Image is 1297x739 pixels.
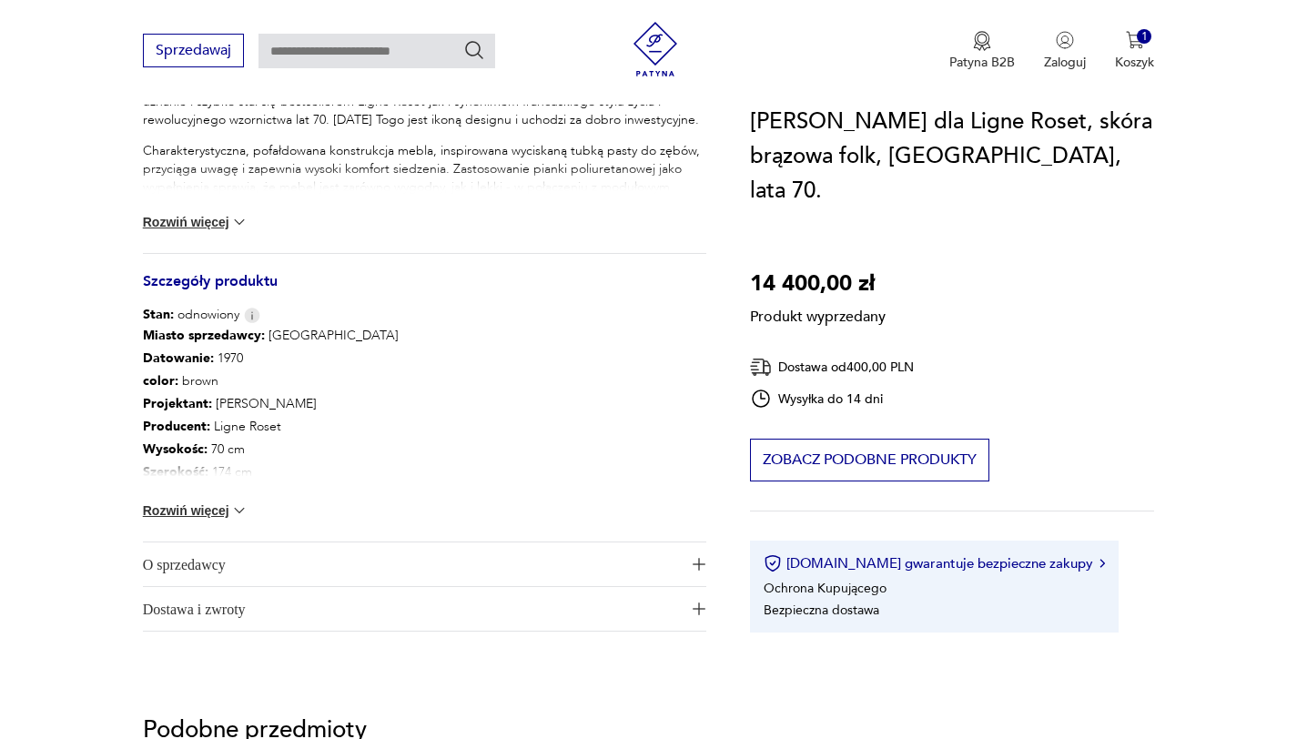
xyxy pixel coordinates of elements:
[750,356,772,379] img: Ikona dostawy
[143,369,399,392] p: brown
[143,587,706,631] button: Ikona plusaDostawa i zwroty
[628,22,683,76] img: Patyna - sklep z meblami i dekoracjami vintage
[750,70,1155,208] h1: Sofa Togo trzyosobowa vintage, proj. [PERSON_NAME] dla Ligne Roset, skóra brązowa folk, [GEOGRAPH...
[764,554,1105,572] button: [DOMAIN_NAME] gwarantuje bezpieczne zakupy
[693,558,705,571] img: Ikona plusa
[750,301,886,327] p: Produkt wyprzedany
[143,438,399,461] p: 70 cm
[143,440,208,458] b: Wysokośc :
[143,306,174,323] b: Stan:
[143,461,399,483] p: 174 cm
[764,579,887,596] li: Ochrona Kupującego
[1115,31,1154,71] button: 1Koszyk
[750,388,915,410] div: Wysyłka do 14 dni
[1126,31,1144,49] img: Ikona koszyka
[230,213,248,231] img: chevron down
[143,463,208,481] b: Szerokość :
[143,587,681,631] span: Dostawa i zwroty
[750,439,989,481] button: Zobacz podobne produkty
[1056,31,1074,49] img: Ikonka użytkownika
[143,372,178,390] b: color :
[143,327,265,344] b: Miasto sprzedawcy :
[143,34,244,67] button: Sprzedawaj
[143,306,239,324] span: odnowiony
[1115,54,1154,71] p: Koszyk
[143,276,706,306] h3: Szczegóły produktu
[949,31,1015,71] a: Ikona medaluPatyna B2B
[693,602,705,615] img: Ikona plusa
[143,501,248,520] button: Rozwiń więcej
[143,324,399,347] p: [GEOGRAPHIC_DATA]
[1044,31,1086,71] button: Zaloguj
[143,347,399,369] p: 1970
[750,356,915,379] div: Dostawa od 400,00 PLN
[143,349,214,367] b: Datowanie :
[764,554,782,572] img: Ikona certyfikatu
[143,542,681,586] span: O sprzedawcy
[143,395,212,412] b: Projektant :
[143,415,399,438] p: Ligne Roset
[143,213,248,231] button: Rozwiń więcej
[949,54,1015,71] p: Patyna B2B
[1137,29,1152,45] div: 1
[750,267,886,301] p: 14 400,00 zł
[143,542,706,586] button: Ikona plusaO sprzedawcy
[143,46,244,58] a: Sprzedawaj
[143,142,706,251] p: Charakterystyczna, pofałdowana konstrukcja mebla, inspirowana wyciskaną tubką pasty do zębów, prz...
[949,31,1015,71] button: Patyna B2B
[1099,559,1105,568] img: Ikona strzałki w prawo
[973,31,991,51] img: Ikona medalu
[143,418,210,435] b: Producent :
[463,39,485,61] button: Szukaj
[244,308,260,323] img: Info icon
[230,501,248,520] img: chevron down
[1044,54,1086,71] p: Zaloguj
[764,601,879,618] li: Bezpieczna dostawa
[143,392,399,415] p: [PERSON_NAME]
